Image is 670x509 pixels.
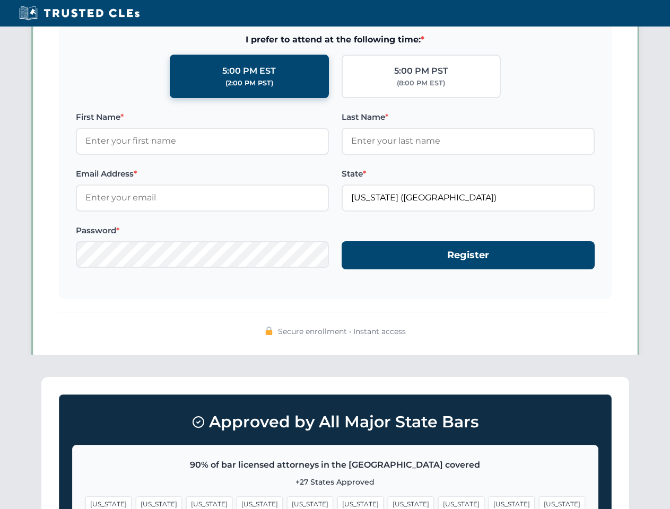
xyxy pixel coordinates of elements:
[76,224,329,237] label: Password
[76,111,329,124] label: First Name
[342,128,595,154] input: Enter your last name
[76,128,329,154] input: Enter your first name
[76,185,329,211] input: Enter your email
[85,476,585,488] p: +27 States Approved
[76,168,329,180] label: Email Address
[16,5,143,21] img: Trusted CLEs
[342,241,595,269] button: Register
[342,168,595,180] label: State
[265,327,273,335] img: 🔒
[76,33,595,47] span: I prefer to attend at the following time:
[397,78,445,89] div: (8:00 PM EST)
[342,185,595,211] input: Florida (FL)
[394,64,448,78] div: 5:00 PM PST
[225,78,273,89] div: (2:00 PM PST)
[278,326,406,337] span: Secure enrollment • Instant access
[342,111,595,124] label: Last Name
[85,458,585,472] p: 90% of bar licensed attorneys in the [GEOGRAPHIC_DATA] covered
[72,408,598,436] h3: Approved by All Major State Bars
[222,64,276,78] div: 5:00 PM EST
